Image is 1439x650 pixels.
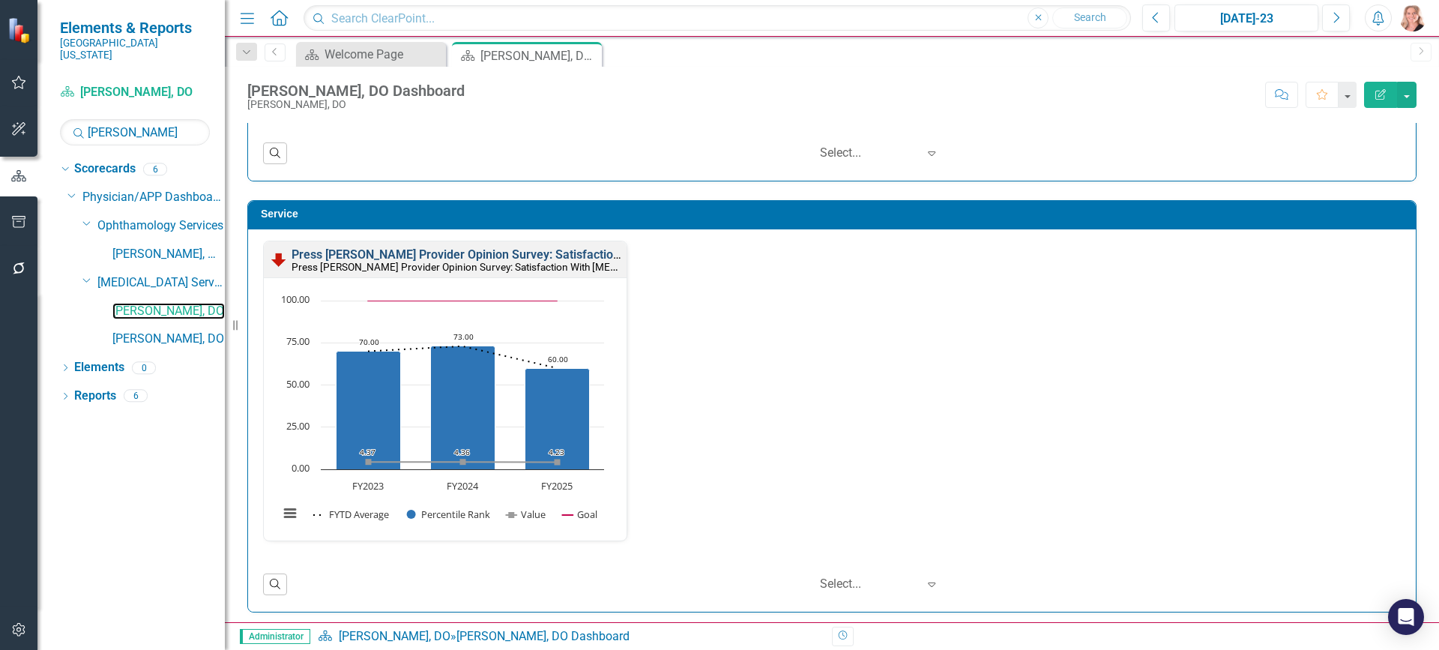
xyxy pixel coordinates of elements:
div: Welcome Page [325,45,442,64]
div: » [318,628,821,646]
path: FY2024, 4.36. Value. [460,459,466,465]
path: FY2023, 4.37. Value. [366,459,372,465]
div: 6 [143,163,167,175]
text: FY2025 [541,479,573,493]
a: Press [PERSON_NAME] Provider Opinion Survey: Satisfaction With [MEDICAL_DATA] Services [292,247,791,262]
g: Percentile Rank, series 2 of 4. Bar series with 3 bars. [337,346,590,470]
button: View chart menu, Chart [280,503,301,524]
a: [PERSON_NAME], MD [112,246,225,263]
text: 50.00 [286,377,310,391]
text: FY2024 [447,479,479,493]
text: 0.00 [292,461,310,475]
button: [DATE]-23 [1174,4,1318,31]
svg: Interactive chart [271,293,612,537]
span: Search [1074,11,1106,23]
text: 70.00 [359,337,379,347]
path: FY2025, 60. Percentile Rank. [525,369,590,470]
a: Physician/APP Dashboards [82,189,225,206]
g: Value, series 3 of 4. Line with 3 data points. [366,459,561,465]
img: Tiffany LaCoste [1399,4,1426,31]
text: 73.00 [453,331,474,342]
div: Double-Click to Edit [263,241,627,542]
button: Show Goal [562,508,597,521]
a: Reports [74,388,116,405]
path: FY2023, 70. Percentile Rank. [337,352,401,470]
div: [PERSON_NAME], DO [247,99,465,110]
small: [GEOGRAPHIC_DATA][US_STATE] [60,37,210,61]
img: Below Plan [270,250,288,268]
span: Elements & Reports [60,19,210,37]
path: FY2024, 73. Percentile Rank. [431,346,495,470]
a: [PERSON_NAME], DO [60,84,210,101]
button: Show Percentile Rank [407,508,491,521]
div: [PERSON_NAME], DO Dashboard [247,82,465,99]
text: 100.00 [281,292,310,306]
div: [DATE]-23 [1180,10,1313,28]
a: Welcome Page [300,45,442,64]
div: [PERSON_NAME], DO Dashboard [456,629,630,643]
g: Goal, series 4 of 4. Line with 3 data points. [366,298,561,304]
div: 6 [124,390,148,403]
a: [PERSON_NAME], DO [112,331,225,348]
a: Ophthamology Services [97,217,225,235]
div: [PERSON_NAME], DO Dashboard [480,46,598,65]
text: 75.00 [286,334,310,348]
text: 4.37 [360,447,375,457]
div: Chart. Highcharts interactive chart. [271,293,619,537]
button: Show Value [506,508,546,521]
text: 4.36 [454,447,470,457]
span: Administrator [240,629,310,644]
text: 25.00 [286,419,310,433]
button: Search [1052,7,1127,28]
input: Search ClearPoint... [304,5,1131,31]
a: Elements [74,359,124,376]
a: [MEDICAL_DATA] Services [97,274,225,292]
div: Open Intercom Messenger [1388,599,1424,635]
path: FY2025, 4.23. Value. [555,460,561,466]
img: ClearPoint Strategy [7,17,34,43]
a: Scorecards [74,160,136,178]
text: FY2023 [352,479,384,493]
input: Search Below... [60,119,210,145]
a: [PERSON_NAME], DO [339,629,450,643]
a: [PERSON_NAME], DO [112,303,225,320]
div: 0 [132,361,156,374]
h3: Service [261,208,1408,220]
text: 4.23 [549,447,564,457]
text: 60.00 [548,354,568,364]
button: Show FYTD Average [313,508,390,521]
small: Press [PERSON_NAME] Provider Opinion Survey: Satisfaction With [MEDICAL_DATA] Services [292,259,711,274]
